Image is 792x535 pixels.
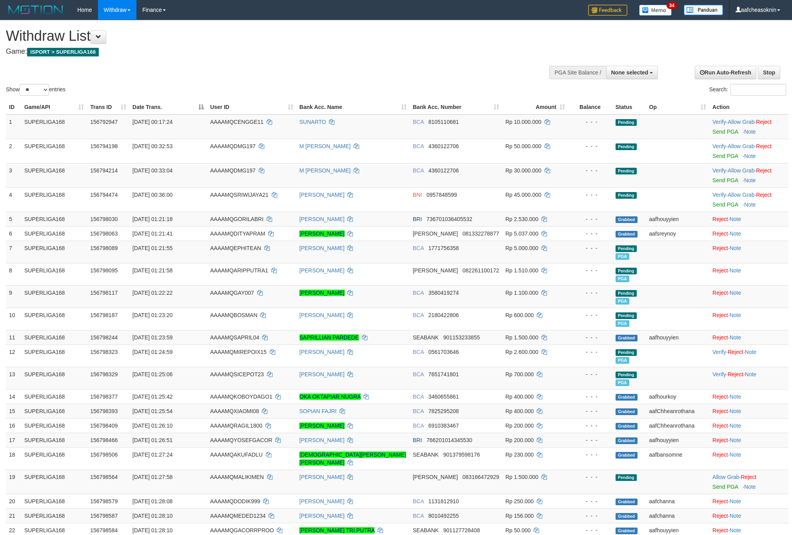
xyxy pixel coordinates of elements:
td: 16 [6,418,21,433]
td: aafhourkoy [646,389,710,404]
a: OKA OKTAPIAR NUGRA [300,394,361,400]
a: Note [730,498,741,504]
div: - - - [571,230,609,238]
span: Marked by aafnonsreyleab [616,298,629,305]
td: aafsreynoy [646,226,710,241]
a: Reject [712,312,728,318]
td: SUPERLIGA168 [21,285,87,308]
span: Pending [616,192,637,199]
span: 156794474 [90,192,118,198]
td: 6 [6,226,21,241]
a: Note [730,216,741,222]
span: [DATE] 00:32:53 [133,143,173,149]
img: Button%20Memo.svg [639,5,672,16]
a: Note [730,394,741,400]
span: BNI [413,192,422,198]
span: Pending [616,119,637,126]
th: Status [612,100,646,114]
span: Copy 3580419274 to clipboard [428,290,459,296]
span: 156798095 [90,267,118,274]
a: Verify [712,349,726,355]
span: Rp 2.600.000 [505,349,538,355]
span: [DATE] 00:17:24 [133,119,173,125]
a: Note [730,290,741,296]
th: Op: activate to sort column ascending [646,100,710,114]
td: · · [709,163,788,187]
td: 10 [6,308,21,330]
span: Pending [616,143,637,150]
span: AAAAMQSAPRIL04 [210,334,259,341]
span: Copy 082261100172 to clipboard [463,267,499,274]
th: Balance [568,100,612,114]
span: Rp 5.000.000 [505,245,538,251]
div: - - - [571,118,609,126]
div: - - - [571,348,609,356]
td: 12 [6,345,21,367]
a: Reject [712,527,728,533]
span: [DATE] 00:33:04 [133,167,173,174]
span: Marked by aafnonsreyleab [616,379,629,386]
h4: Game: [6,48,520,56]
a: [DEMOGRAPHIC_DATA][PERSON_NAME] [PERSON_NAME] [300,452,406,466]
th: Action [709,100,788,114]
span: [DATE] 01:24:59 [133,349,173,355]
td: SUPERLIGA168 [21,114,87,139]
span: 156798409 [90,423,118,429]
div: - - - [571,215,609,223]
span: AAAAMQRAGIL1800 [210,423,262,429]
td: SUPERLIGA168 [21,418,87,433]
td: · [709,308,788,330]
td: 2 [6,139,21,163]
span: Copy 3460655861 to clipboard [428,394,459,400]
span: BRI [413,216,422,222]
span: [DATE] 01:26:10 [133,423,173,429]
span: 156798323 [90,349,118,355]
span: AAAAMQEPHITEAN [210,245,261,251]
a: [PERSON_NAME] [300,513,345,519]
td: 8 [6,263,21,285]
select: Showentries [20,84,49,96]
span: AAAAMQSRIWIJAYA21 [210,192,269,198]
span: [DATE] 01:25:06 [133,371,173,377]
td: 3 [6,163,21,187]
div: - - - [571,407,609,415]
span: Copy 901153233855 to clipboard [443,334,480,341]
img: panduan.png [684,5,723,15]
span: Copy 081332278877 to clipboard [463,230,499,237]
td: · [709,389,788,404]
td: SUPERLIGA168 [21,263,87,285]
a: [PERSON_NAME] [300,371,345,377]
span: AAAAMQBOSMAN [210,312,258,318]
a: SOPIAN FAJRI [300,408,337,414]
td: SUPERLIGA168 [21,212,87,226]
a: Reject [712,423,728,429]
span: · [728,167,756,174]
span: Pending [616,312,637,319]
span: Copy 4360122706 to clipboard [428,143,459,149]
span: AAAAMQXIAOMI08 [210,408,259,414]
span: Copy 4360122706 to clipboard [428,167,459,174]
span: ISPORT > SUPERLIGA168 [27,48,99,56]
span: Pending [616,349,637,356]
span: Copy 0957848599 to clipboard [427,192,457,198]
span: Grabbed [616,335,638,341]
div: - - - [571,289,609,297]
span: Rp 50.000.000 [505,143,541,149]
div: - - - [571,422,609,430]
a: Reject [712,394,728,400]
span: Copy 2180422806 to clipboard [428,312,459,318]
a: Reject [712,408,728,414]
span: BCA [413,290,424,296]
a: [PERSON_NAME] [300,498,345,504]
a: Note [730,334,741,341]
h1: Withdraw List [6,28,520,44]
span: Grabbed [616,408,638,415]
span: Grabbed [616,394,638,401]
a: Note [730,245,741,251]
span: Rp 400.000 [505,408,534,414]
a: [PERSON_NAME] [300,192,345,198]
a: Reject [756,167,772,174]
td: SUPERLIGA168 [21,226,87,241]
div: - - - [571,191,609,199]
td: SUPERLIGA168 [21,187,87,212]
